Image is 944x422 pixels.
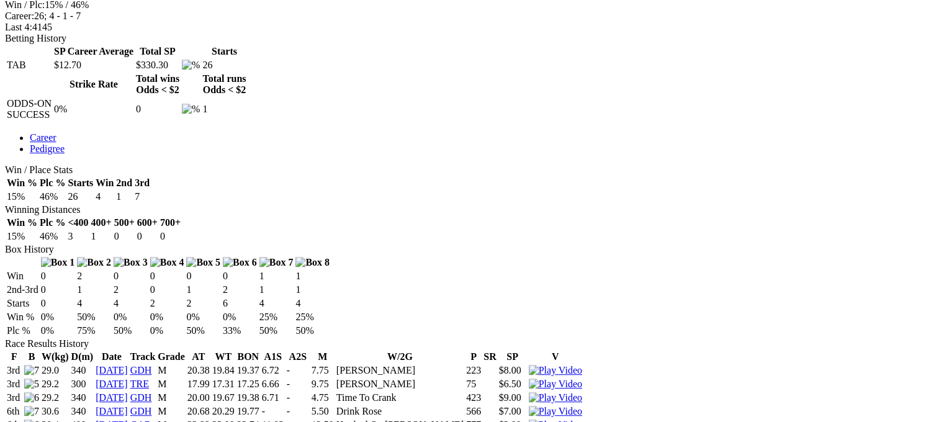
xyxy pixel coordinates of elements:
[182,60,200,71] img: %
[295,311,330,323] td: 25%
[5,164,939,176] div: Win / Place Stats
[286,378,310,390] td: -
[529,406,582,417] img: Play Video
[115,177,133,189] th: 2nd
[30,132,56,143] a: Career
[130,392,152,403] a: GDH
[41,392,70,404] td: 29.2
[212,351,235,363] th: WT
[295,257,330,268] img: Box 8
[261,378,285,390] td: 6.66
[259,284,294,296] td: 1
[150,297,185,310] td: 2
[311,392,335,404] td: 4.75
[286,405,310,418] td: -
[336,405,464,418] td: Drink Rose
[39,230,66,243] td: 46%
[160,230,181,243] td: 0
[528,351,583,363] th: V
[186,257,220,268] img: Box 5
[5,11,939,22] div: 26; 4 - 1 - 7
[186,311,221,323] td: 0%
[135,45,180,58] th: Total SP
[465,364,482,377] td: 223
[150,284,185,296] td: 0
[130,379,149,389] a: TRE
[71,364,94,377] td: 340
[222,297,258,310] td: 6
[187,378,210,390] td: 17.99
[76,284,112,296] td: 1
[311,351,335,363] th: M
[71,405,94,418] td: 340
[41,378,70,390] td: 29.2
[40,284,76,296] td: 0
[96,379,128,389] a: [DATE]
[24,351,40,363] th: B
[529,365,582,375] a: View replay
[95,177,114,189] th: Win
[134,191,150,203] td: 7
[114,230,135,243] td: 0
[212,378,235,390] td: 17.31
[236,378,260,390] td: 17.25
[6,378,22,390] td: 3rd
[212,392,235,404] td: 19.67
[67,177,94,189] th: Starts
[137,217,158,229] th: 600+
[40,270,76,282] td: 0
[336,392,464,404] td: Time To Crank
[311,378,335,390] td: 9.75
[150,257,184,268] img: Box 4
[76,325,112,337] td: 75%
[135,59,180,71] td: $330.30
[157,364,186,377] td: M
[187,351,210,363] th: AT
[465,351,482,363] th: P
[113,297,148,310] td: 4
[5,22,32,32] span: Last 4:
[212,364,235,377] td: 19.84
[186,297,221,310] td: 2
[465,392,482,404] td: 423
[6,297,39,310] td: Starts
[498,351,527,363] th: SP
[6,364,22,377] td: 3rd
[41,364,70,377] td: 29.0
[6,97,52,121] td: ODDS-ON SUCCESS
[91,217,112,229] th: 400+
[41,405,70,418] td: 30.6
[96,365,128,375] a: [DATE]
[114,217,135,229] th: 500+
[5,33,939,44] div: Betting History
[130,365,152,375] a: GDH
[95,191,114,203] td: 4
[295,284,330,296] td: 1
[295,270,330,282] td: 1
[259,270,294,282] td: 1
[236,364,260,377] td: 19.37
[261,405,285,418] td: -
[187,392,210,404] td: 20.00
[311,405,335,418] td: 5.50
[53,73,134,96] th: Strike Rate
[96,406,128,416] a: [DATE]
[53,59,134,71] td: $12.70
[24,379,39,390] img: 5
[186,270,221,282] td: 0
[236,351,260,363] th: BON
[465,378,482,390] td: 75
[41,351,70,363] th: W(kg)
[202,59,246,71] td: 26
[134,177,150,189] th: 3rd
[71,392,94,404] td: 340
[150,325,185,337] td: 0%
[5,244,939,255] div: Box History
[76,311,112,323] td: 50%
[67,217,89,229] th: <400
[202,45,246,58] th: Starts
[186,325,221,337] td: 50%
[113,311,148,323] td: 0%
[5,338,939,349] div: Race Results History
[465,405,482,418] td: 566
